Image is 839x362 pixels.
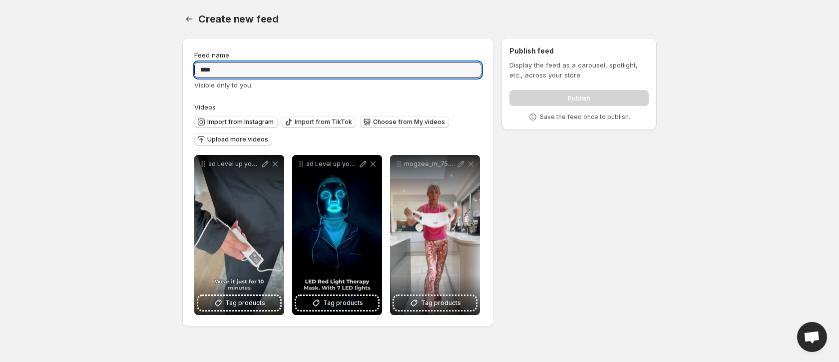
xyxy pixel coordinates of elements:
button: Tag products [296,296,378,310]
button: Tag products [198,296,280,310]
div: Open chat [797,322,827,352]
span: Visible only to you. [194,81,253,89]
div: ad Level up your skincare game with [PERSON_NAME] LED red [MEDICAL_DATA] maskWith 7 - TrimaaaTag ... [194,155,284,315]
p: ad Level up your skincare game with [PERSON_NAME] megelinofficial LED red [MEDICAL_DATA] maskWith... [306,160,358,168]
button: Import from Instagram [194,116,278,128]
button: Choose from My videos [360,116,449,128]
span: Feed name [194,51,229,59]
h2: Publish feed [509,46,649,56]
button: Upload more videos [194,133,272,145]
span: Tag products [421,298,461,308]
p: mogzee_m_7530898850140212502 [404,160,456,168]
span: Import from TikTok [295,118,352,126]
div: ad Level up your skincare game with [PERSON_NAME] megelinofficial LED red [MEDICAL_DATA] maskWith... [292,155,382,315]
span: Tag products [323,298,363,308]
span: Import from Instagram [207,118,274,126]
button: Tag products [394,296,476,310]
span: Tag products [225,298,265,308]
span: Choose from My videos [373,118,445,126]
div: mogzee_m_7530898850140212502Tag products [390,155,480,315]
span: Create new feed [198,13,279,25]
p: Display the feed as a carousel, spotlight, etc., across your store. [509,60,649,80]
p: ad Level up your skincare game with [PERSON_NAME] LED red [MEDICAL_DATA] maskWith 7 - Trimaaa [208,160,260,168]
p: Save the feed once to publish. [540,113,630,121]
span: Videos [194,103,216,111]
span: Upload more videos [207,135,268,143]
button: Settings [182,12,196,26]
button: Import from TikTok [282,116,356,128]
